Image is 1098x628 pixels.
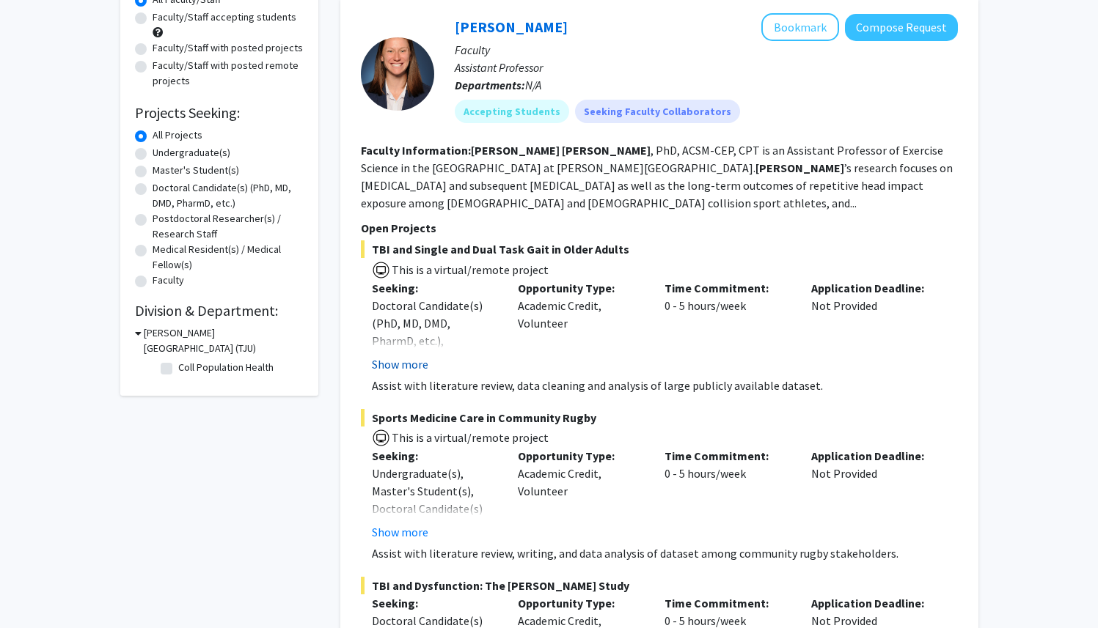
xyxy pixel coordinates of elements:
[135,104,304,122] h2: Projects Seeking:
[153,163,239,178] label: Master's Student(s)
[455,100,569,123] mat-chip: Accepting Students
[800,279,947,373] div: Not Provided
[361,143,471,158] b: Faculty Information:
[361,143,953,210] fg-read-more: , PhD, ACSM-CEP, CPT is an Assistant Professor of Exercise Science in the [GEOGRAPHIC_DATA] at [P...
[665,594,789,612] p: Time Commitment:
[654,447,800,541] div: 0 - 5 hours/week
[144,325,304,356] h3: [PERSON_NAME][GEOGRAPHIC_DATA] (TJU)
[755,160,844,175] b: [PERSON_NAME]
[811,594,936,612] p: Application Deadline:
[153,242,304,273] label: Medical Resident(s) / Medical Fellow(s)
[455,18,568,36] a: [PERSON_NAME]
[525,78,541,92] span: N/A
[153,180,304,211] label: Doctoral Candidate(s) (PhD, MD, DMD, PharmD, etc.)
[518,279,643,297] p: Opportunity Type:
[361,409,958,426] span: Sports Medicine Care in Community Rugby
[153,10,296,25] label: Faculty/Staff accepting students
[372,279,497,297] p: Seeking:
[455,78,525,92] b: Departments:
[372,447,497,465] p: Seeking:
[372,297,497,437] div: Doctoral Candidate(s) (PhD, MD, DMD, PharmD, etc.), Postdoctoral Researcher(s) / Research Staff, ...
[372,594,497,612] p: Seeking:
[455,41,958,59] p: Faculty
[507,447,654,541] div: Academic Credit, Volunteer
[665,447,789,465] p: Time Commitment:
[372,523,428,541] button: Show more
[455,59,958,76] p: Assistant Professor
[562,143,651,158] b: [PERSON_NAME]
[135,302,304,319] h2: Division & Department:
[372,355,428,373] button: Show more
[11,562,62,617] iframe: Chat
[761,13,839,41] button: Add Katie Hunzinger to Bookmarks
[811,447,936,465] p: Application Deadline:
[361,240,958,258] span: TBI and Single and Dual Task Gait in Older Adults
[178,360,274,375] label: Coll Population Health
[811,279,936,297] p: Application Deadline:
[845,14,958,41] button: Compose Request to Katie Hunzinger
[390,430,549,445] span: This is a virtual/remote project
[518,447,643,465] p: Opportunity Type:
[372,544,958,562] p: Assist with literature review, writing, and data analysis of dataset among community rugby stakeh...
[153,40,303,56] label: Faculty/Staff with posted projects
[153,211,304,242] label: Postdoctoral Researcher(s) / Research Staff
[471,143,560,158] b: [PERSON_NAME]
[800,447,947,541] div: Not Provided
[575,100,740,123] mat-chip: Seeking Faculty Collaborators
[361,219,958,237] p: Open Projects
[372,377,958,394] p: Assist with literature review, data cleaning and analysis of large publicly available dataset.
[153,58,304,89] label: Faculty/Staff with posted remote projects
[153,273,184,288] label: Faculty
[153,128,202,143] label: All Projects
[507,279,654,373] div: Academic Credit, Volunteer
[518,594,643,612] p: Opportunity Type:
[390,262,549,277] span: This is a virtual/remote project
[153,145,230,160] label: Undergraduate(s)
[361,577,958,594] span: TBI and Dysfunction: The [PERSON_NAME] Study
[654,279,800,373] div: 0 - 5 hours/week
[665,279,789,297] p: Time Commitment:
